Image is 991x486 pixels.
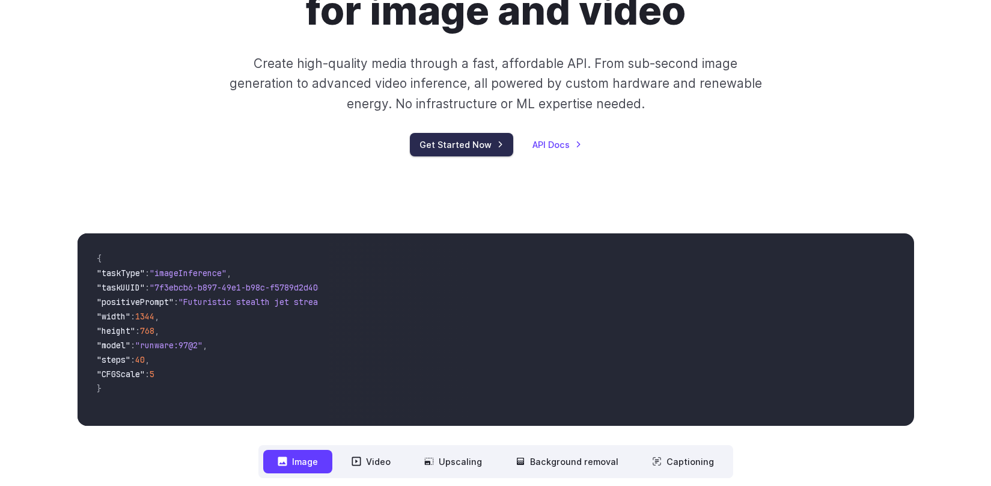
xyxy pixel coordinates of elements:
span: , [145,354,150,365]
span: "taskType" [97,268,145,278]
span: : [145,369,150,380]
a: Get Started Now [410,133,513,156]
span: 1344 [135,311,154,322]
button: Video [337,450,405,473]
span: : [130,340,135,351]
span: "width" [97,311,130,322]
button: Image [263,450,332,473]
span: : [130,311,135,322]
span: "model" [97,340,130,351]
span: { [97,253,102,264]
span: 768 [140,325,154,336]
span: , [203,340,207,351]
button: Background removal [501,450,633,473]
span: "Futuristic stealth jet streaking through a neon-lit cityscape with glowing purple exhaust" [178,297,616,307]
span: "7f3ebcb6-b897-49e1-b98c-f5789d2d40d7" [150,282,332,293]
span: : [145,282,150,293]
span: 5 [150,369,154,380]
a: API Docs [532,138,582,152]
span: "imageInference" [150,268,227,278]
span: "runware:97@2" [135,340,203,351]
span: "positivePrompt" [97,297,174,307]
span: , [154,311,159,322]
span: "taskUUID" [97,282,145,293]
span: : [174,297,178,307]
span: : [135,325,140,336]
span: 40 [135,354,145,365]
button: Upscaling [410,450,496,473]
button: Captioning [638,450,728,473]
span: : [145,268,150,278]
span: , [154,325,159,336]
span: } [97,383,102,394]
span: "CFGScale" [97,369,145,380]
span: : [130,354,135,365]
span: , [227,268,231,278]
span: "height" [97,325,135,336]
p: Create high-quality media through a fast, affordable API. From sub-second image generation to adv... [228,54,763,114]
span: "steps" [97,354,130,365]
